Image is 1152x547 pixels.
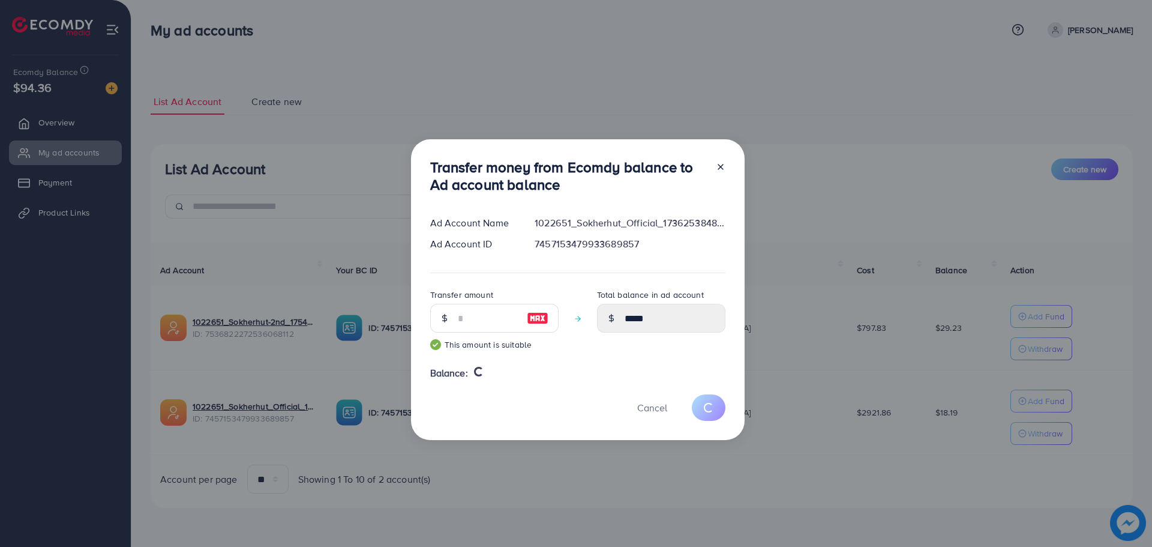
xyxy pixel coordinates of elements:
[527,311,548,325] img: image
[430,339,559,351] small: This amount is suitable
[430,339,441,350] img: guide
[430,366,468,380] span: Balance:
[637,401,667,414] span: Cancel
[525,237,734,251] div: 7457153479933689857
[622,394,682,420] button: Cancel
[421,216,526,230] div: Ad Account Name
[430,289,493,301] label: Transfer amount
[430,159,706,193] h3: Transfer money from Ecomdy balance to Ad account balance
[525,216,734,230] div: 1022651_Sokherhut_Official_1736253848560
[421,237,526,251] div: Ad Account ID
[597,289,704,301] label: Total balance in ad account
